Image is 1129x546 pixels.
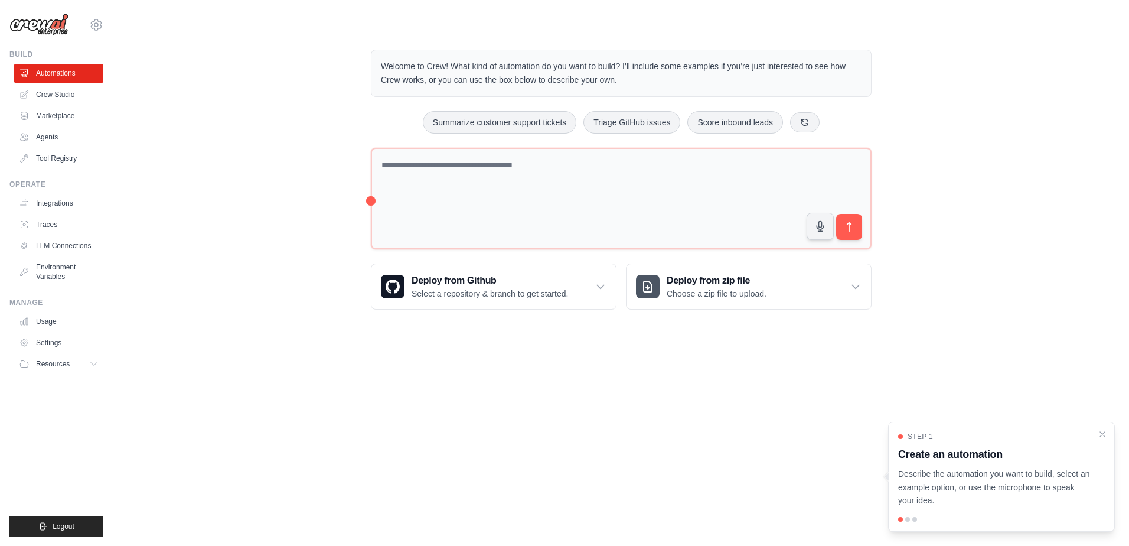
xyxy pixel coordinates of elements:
p: Welcome to Crew! What kind of automation do you want to build? I'll include some examples if you'... [381,60,862,87]
div: Build [9,50,103,59]
a: Agents [14,128,103,147]
button: Summarize customer support tickets [423,111,576,134]
h3: Deploy from zip file [667,274,766,288]
a: Marketplace [14,106,103,125]
div: Manage [9,298,103,307]
button: Triage GitHub issues [583,111,680,134]
a: Automations [14,64,103,83]
a: LLM Connections [14,236,103,255]
img: Logo [9,14,68,36]
div: Operate [9,180,103,189]
p: Select a repository & branch to get started. [412,288,568,300]
button: Close walkthrough [1098,430,1107,439]
a: Integrations [14,194,103,213]
button: Score inbound leads [687,111,783,134]
a: Settings [14,333,103,352]
a: Environment Variables [14,258,103,286]
a: Traces [14,215,103,234]
span: Step 1 [908,432,933,441]
a: Tool Registry [14,149,103,168]
a: Usage [14,312,103,331]
button: Logout [9,516,103,537]
h3: Deploy from Github [412,274,568,288]
span: Logout [53,522,74,531]
h3: Create an automation [898,446,1091,463]
span: Resources [36,359,70,369]
button: Resources [14,355,103,373]
p: Describe the automation you want to build, select an example option, or use the microphone to spe... [898,467,1091,508]
p: Choose a zip file to upload. [667,288,766,300]
a: Crew Studio [14,85,103,104]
